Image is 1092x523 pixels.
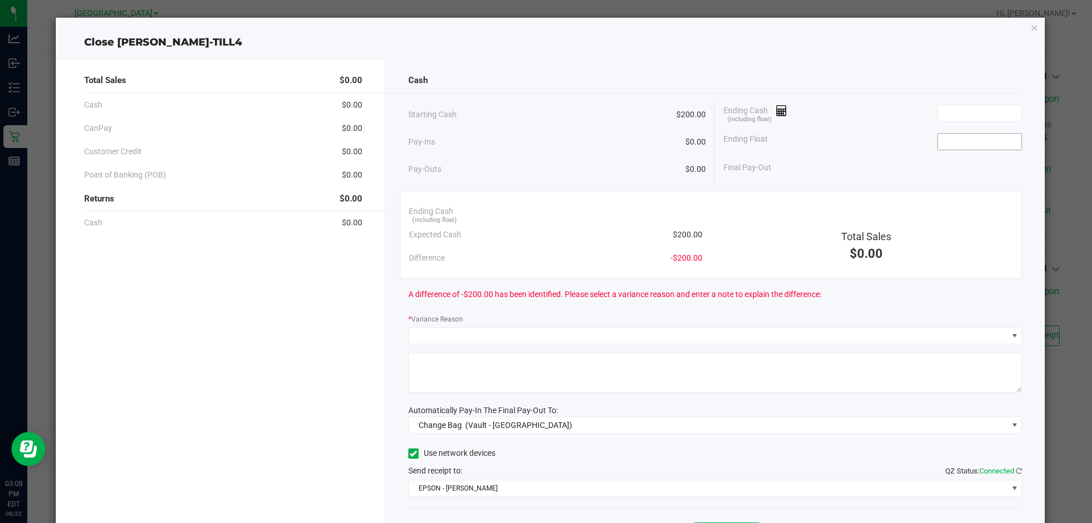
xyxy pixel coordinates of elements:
span: QZ Status: [945,467,1022,475]
span: $200.00 [673,229,702,241]
span: Ending Cash [723,105,787,122]
span: Total Sales [841,230,891,242]
span: Automatically Pay-In The Final Pay-Out To: [408,406,558,415]
label: Use network devices [408,447,495,459]
span: $0.00 [850,246,883,261]
span: Pay-Ins [408,136,435,148]
span: CanPay [84,122,112,134]
span: Change Bag [419,421,462,430]
span: Cash [84,217,102,229]
span: Customer Credit [84,146,142,158]
span: $0.00 [342,146,362,158]
span: Send receipt to: [408,466,462,475]
span: Expected Cash [409,229,461,241]
span: Ending Float [723,133,768,150]
span: $0.00 [342,217,362,229]
span: Total Sales [84,74,126,87]
span: $0.00 [685,136,706,148]
span: (including float) [412,216,457,225]
span: $0.00 [342,169,362,181]
span: Connected [979,467,1014,475]
div: Returns [84,187,362,211]
span: -$200.00 [671,252,702,264]
span: Pay-Outs [408,163,441,175]
span: Cash [84,99,102,111]
span: $0.00 [342,99,362,111]
iframe: Resource center [11,432,45,466]
label: Variance Reason [408,314,463,324]
span: (including float) [727,115,772,125]
span: EPSON - [PERSON_NAME] [409,480,1008,496]
span: $0.00 [340,74,362,87]
span: Cash [408,74,428,87]
span: A difference of -$200.00 has been identified. Please select a variance reason and enter a note to... [408,289,821,300]
span: Starting Cash [408,109,457,121]
span: $0.00 [342,122,362,134]
span: (Vault - [GEOGRAPHIC_DATA]) [465,421,572,430]
span: Final Pay-Out [723,162,771,174]
span: $0.00 [340,192,362,205]
span: Difference [409,252,445,264]
span: Point of Banking (POB) [84,169,166,181]
span: Ending Cash [409,205,453,217]
span: $0.00 [685,163,706,175]
div: Close [PERSON_NAME]-TILL4 [56,35,1045,50]
span: $200.00 [676,109,706,121]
